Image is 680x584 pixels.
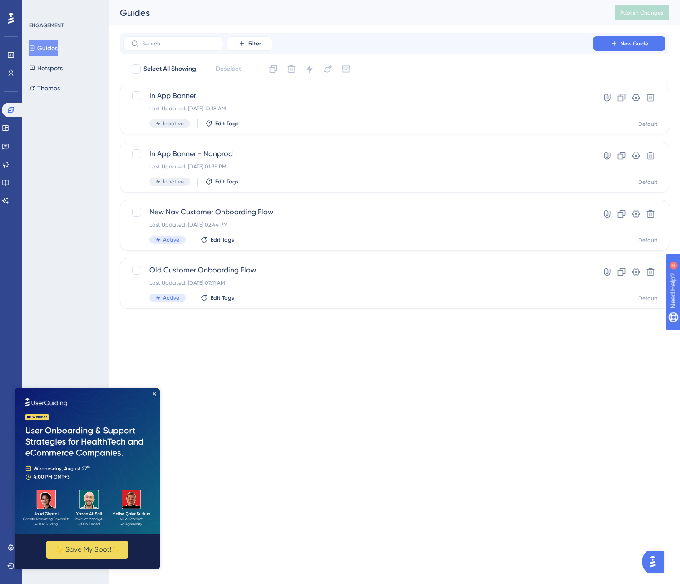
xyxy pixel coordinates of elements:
span: In App Banner [149,90,567,101]
div: Close Preview [138,4,142,7]
span: New Nav Customer Onboarding Flow [149,207,567,218]
div: Default [638,120,658,128]
span: Edit Tags [215,120,239,127]
span: Edit Tags [211,236,234,243]
span: Edit Tags [211,294,234,302]
div: Default [638,295,658,302]
span: Filter [248,40,261,47]
button: Edit Tags [205,178,239,185]
div: Last Updated: [DATE] 02:44 PM [149,221,567,228]
div: Default [638,178,658,186]
button: Publish Changes [615,5,669,20]
button: Edit Tags [201,294,234,302]
span: Active [163,236,179,243]
div: Last Updated: [DATE] 01:35 PM [149,163,567,170]
span: Inactive [163,178,184,185]
span: Inactive [163,120,184,127]
button: Edit Tags [201,236,234,243]
span: Need Help? [21,2,57,13]
span: In App Banner - Nonprod [149,148,567,159]
button: Guides [29,40,58,56]
span: Deselect [216,64,241,74]
button: ✨ Save My Spot!✨ [31,153,114,170]
span: Active [163,294,179,302]
span: Publish Changes [620,9,664,16]
button: New Guide [593,36,665,51]
button: Edit Tags [205,120,239,127]
div: ENGAGEMENT [29,22,64,29]
div: Last Updated: [DATE] 10:18 AM [149,105,567,112]
span: Select All Showing [143,64,196,74]
button: Hotspots [29,60,63,76]
iframe: UserGuiding AI Assistant Launcher [642,548,669,575]
span: Edit Tags [215,178,239,185]
div: Last Updated: [DATE] 07:11 AM [149,279,567,287]
button: Deselect [207,61,249,77]
div: 4 [63,5,66,12]
input: Search [142,40,216,47]
span: Old Customer Onboarding Flow [149,265,567,276]
button: Filter [227,36,272,51]
span: New Guide [621,40,648,47]
div: Default [638,237,658,244]
div: Guides [120,6,592,19]
button: Themes [29,80,60,96]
